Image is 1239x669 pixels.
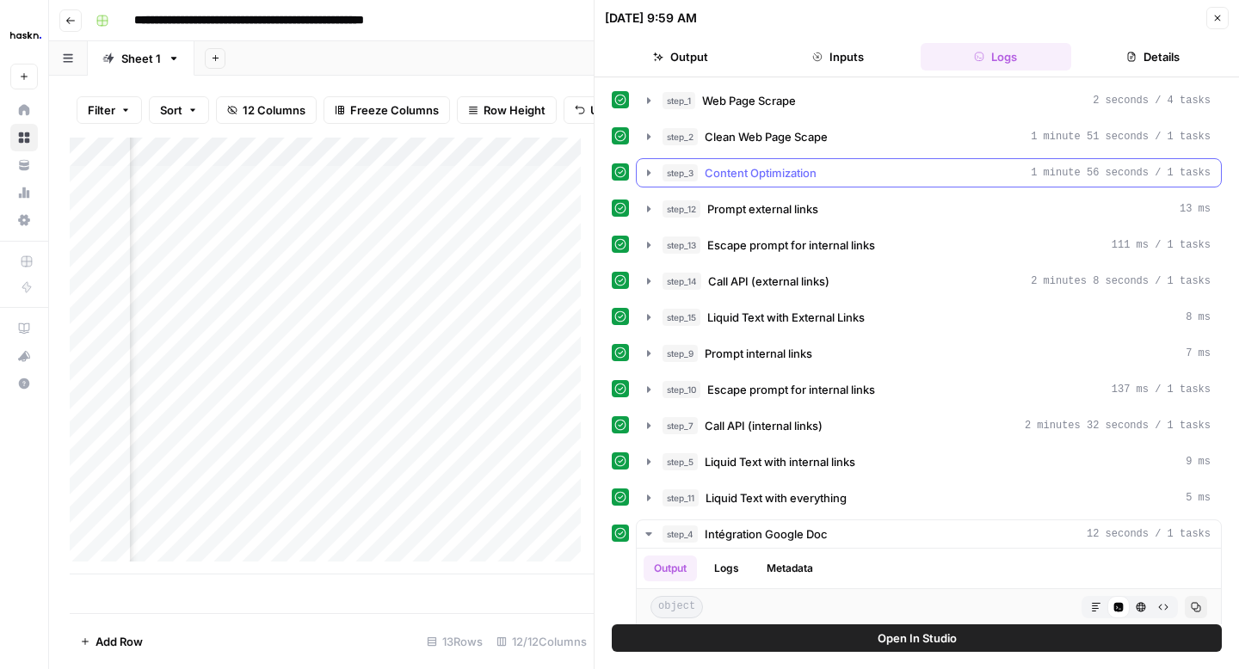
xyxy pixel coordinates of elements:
[637,231,1221,259] button: 111 ms / 1 tasks
[1186,346,1211,361] span: 7 ms
[160,101,182,119] span: Sort
[484,101,546,119] span: Row Height
[149,96,209,124] button: Sort
[1031,273,1211,289] span: 2 minutes 8 seconds / 1 tasks
[10,179,38,206] a: Usage
[10,206,38,234] a: Settings
[708,273,829,290] span: Call API (external links)
[663,453,698,470] span: step_5
[605,9,697,27] div: [DATE] 9:59 AM
[1186,310,1211,325] span: 8 ms
[637,304,1221,331] button: 8 ms
[707,381,875,398] span: Escape prompt for internal links
[1087,526,1211,542] span: 12 seconds / 1 tasks
[637,340,1221,367] button: 7 ms
[243,101,305,119] span: 12 Columns
[1031,165,1211,181] span: 1 minute 56 seconds / 1 tasks
[705,453,855,470] span: Liquid Text with internal links
[1186,454,1211,470] span: 9 ms
[637,87,1221,114] button: 2 seconds / 4 tasks
[663,92,695,109] span: step_1
[650,596,703,618] span: object
[490,628,594,655] div: 12/12 Columns
[1031,129,1211,144] span: 1 minute 51 seconds / 1 tasks
[707,200,818,218] span: Prompt external links
[756,555,823,581] button: Metadata
[705,164,817,181] span: Content Optimization
[637,484,1221,512] button: 5 ms
[88,41,194,76] a: Sheet 1
[663,236,700,254] span: step_13
[663,128,698,145] span: step_2
[637,376,1221,403] button: 137 ms / 1 tasks
[77,96,142,124] button: Filter
[420,628,490,655] div: 13 Rows
[702,92,796,109] span: Web Page Scrape
[705,525,828,543] span: Intégration Google Doc
[637,267,1221,295] button: 2 minutes 8 seconds / 1 tasks
[637,520,1221,548] button: 12 seconds / 1 tasks
[663,164,698,181] span: step_3
[605,43,755,71] button: Output
[1112,382,1211,397] span: 137 ms / 1 tasks
[707,236,875,254] span: Escape prompt for internal links
[705,417,823,434] span: Call API (internal links)
[663,200,700,218] span: step_12
[1078,43,1229,71] button: Details
[10,370,38,397] button: Help + Support
[1025,418,1211,433] span: 2 minutes 32 seconds / 1 tasks
[704,555,749,581] button: Logs
[216,96,317,124] button: 12 Columns
[1180,201,1211,217] span: 13 ms
[1093,93,1211,108] span: 2 seconds / 4 tasks
[96,633,143,650] span: Add Row
[612,624,1222,652] button: Open In Studio
[10,151,38,179] a: Your Data
[663,273,701,290] span: step_14
[457,96,557,124] button: Row Height
[324,96,450,124] button: Freeze Columns
[1112,237,1211,253] span: 111 ms / 1 tasks
[121,50,161,67] div: Sheet 1
[762,43,913,71] button: Inputs
[663,525,698,543] span: step_4
[637,123,1221,150] button: 1 minute 51 seconds / 1 tasks
[10,20,41,51] img: Haskn Logo
[705,345,812,362] span: Prompt internal links
[663,489,699,506] span: step_11
[644,555,697,581] button: Output
[70,628,153,655] button: Add Row
[707,309,865,326] span: Liquid Text with External Links
[637,159,1221,187] button: 1 minute 56 seconds / 1 tasks
[10,14,38,57] button: Workspace: Haskn
[706,489,847,506] span: Liquid Text with everything
[921,43,1071,71] button: Logs
[663,345,698,362] span: step_9
[1186,490,1211,506] span: 5 ms
[637,448,1221,476] button: 9 ms
[663,381,700,398] span: step_10
[564,96,631,124] button: Undo
[11,343,37,369] div: What's new?
[10,342,38,370] button: What's new?
[663,417,698,434] span: step_7
[350,101,439,119] span: Freeze Columns
[10,124,38,151] a: Browse
[663,309,700,326] span: step_15
[705,128,828,145] span: Clean Web Page Scape
[10,96,38,124] a: Home
[88,101,115,119] span: Filter
[878,629,957,647] span: Open In Studio
[10,315,38,342] a: AirOps Academy
[637,412,1221,439] button: 2 minutes 32 seconds / 1 tasks
[637,195,1221,223] button: 13 ms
